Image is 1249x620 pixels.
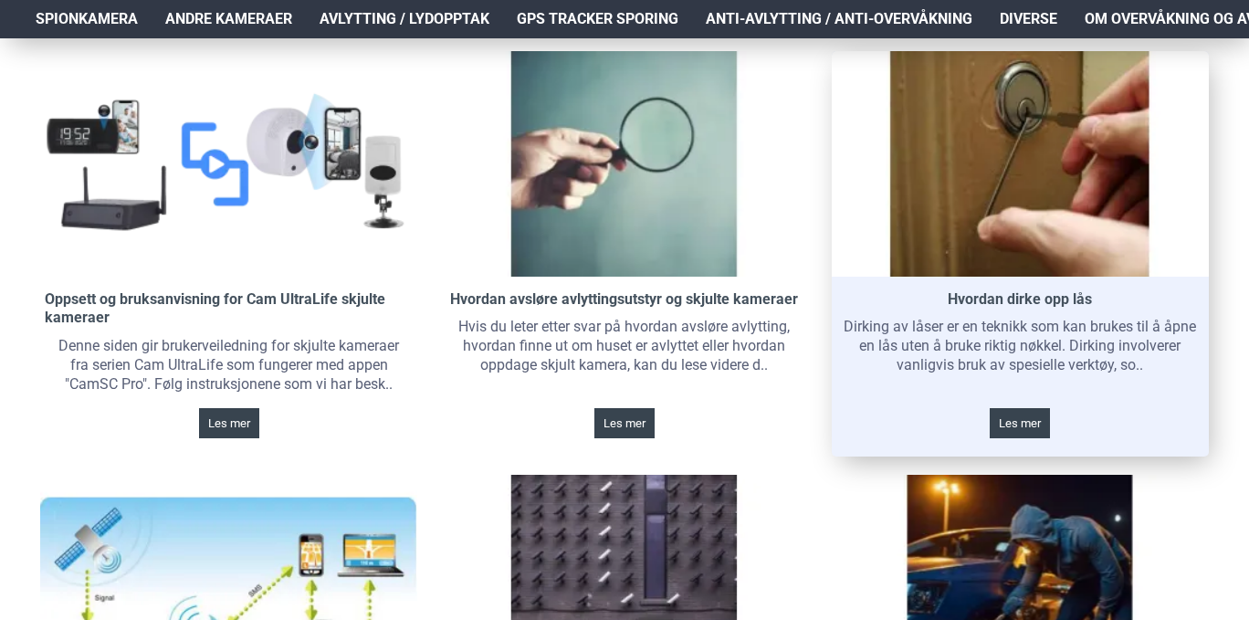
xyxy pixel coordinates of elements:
[165,8,292,30] span: Andre kameraer
[450,290,798,310] a: Hvordan avsløre avlyttingsutstyr og skjulte kameraer
[45,290,413,329] a: Oppsett og bruksanvisning for Cam UltraLife skjulte kameraer
[832,313,1209,379] div: Dirking av låser er en teknikk som kan brukes til å åpne en lås uten å bruke riktig nøkkel. Dirki...
[1000,8,1057,30] span: Diverse
[517,8,678,30] span: GPS Tracker Sporing
[40,332,417,398] div: Denne siden gir brukerveiledning for skjulte kameraer fra serien Cam UltraLife som fungerer med a...
[706,8,972,30] span: Anti-avlytting / Anti-overvåkning
[604,417,645,429] span: Les mer
[990,408,1050,438] a: Les mer
[199,408,259,438] a: Les mer
[594,408,655,438] a: Les mer
[999,417,1041,429] span: Les mer
[320,8,489,30] span: Avlytting / Lydopptak
[436,313,813,379] div: Hvis du leter etter svar på hvordan avsløre avlytting, hvordan finne ut om huset er avlyttet elle...
[948,290,1092,310] a: Hvordan dirke opp lås
[36,8,138,30] span: Spionkamera
[208,417,250,429] span: Les mer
